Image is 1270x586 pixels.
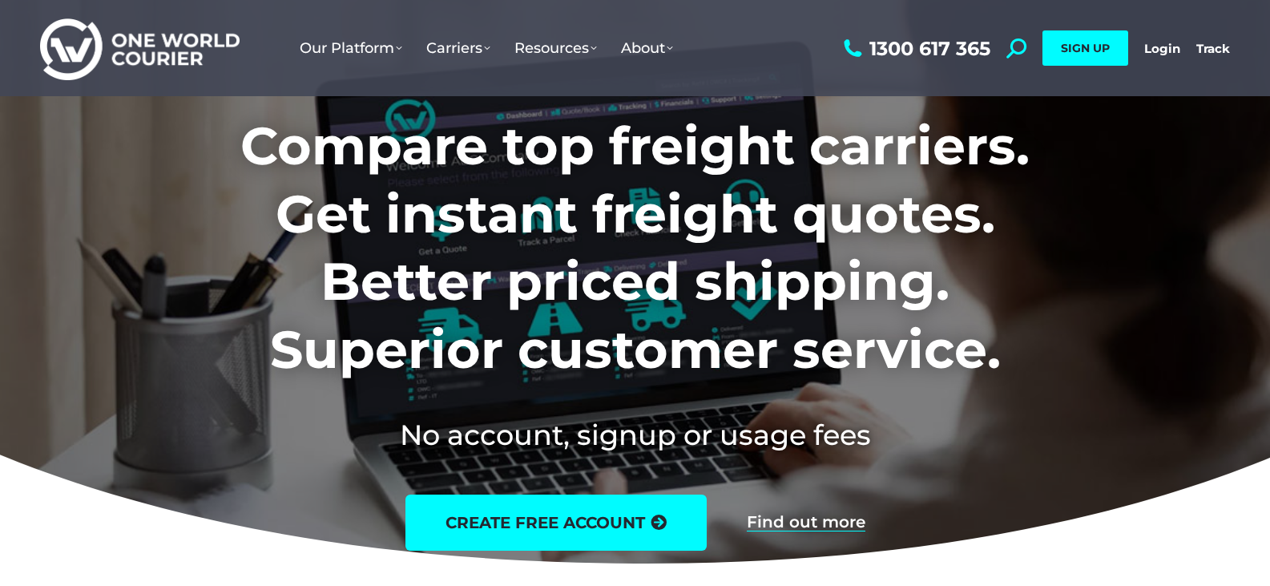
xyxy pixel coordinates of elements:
[1042,30,1128,66] a: SIGN UP
[514,39,597,57] span: Resources
[300,39,402,57] span: Our Platform
[135,112,1135,383] h1: Compare top freight carriers. Get instant freight quotes. Better priced shipping. Superior custom...
[414,23,502,73] a: Carriers
[502,23,609,73] a: Resources
[405,495,707,551] a: create free account
[621,39,673,57] span: About
[840,38,990,59] a: 1300 617 365
[288,23,414,73] a: Our Platform
[609,23,685,73] a: About
[747,514,865,531] a: Find out more
[40,16,240,81] img: One World Courier
[426,39,490,57] span: Carriers
[1061,41,1110,55] span: SIGN UP
[1196,41,1230,56] a: Track
[1144,41,1180,56] a: Login
[135,415,1135,455] h2: No account, signup or usage fees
